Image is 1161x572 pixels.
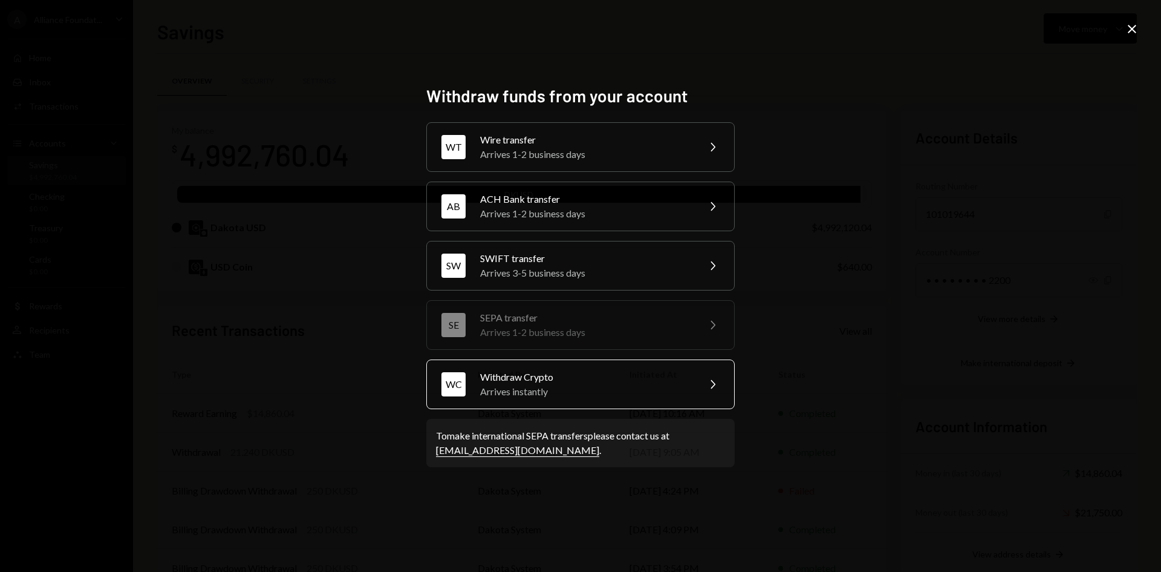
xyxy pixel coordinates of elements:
[441,372,466,396] div: WC
[426,182,735,231] button: ABACH Bank transferArrives 1-2 business days
[480,370,691,384] div: Withdraw Crypto
[441,135,466,159] div: WT
[480,384,691,399] div: Arrives instantly
[426,300,735,350] button: SESEPA transferArrives 1-2 business days
[436,444,599,457] a: [EMAIL_ADDRESS][DOMAIN_NAME]
[480,311,691,325] div: SEPA transfer
[480,147,691,162] div: Arrives 1-2 business days
[436,429,725,458] div: To make international SEPA transfers please contact us at .
[480,133,691,147] div: Wire transfer
[480,251,691,266] div: SWIFT transfer
[480,206,691,221] div: Arrives 1-2 business days
[480,192,691,206] div: ACH Bank transfer
[441,194,466,219] div: AB
[441,313,466,337] div: SE
[441,254,466,278] div: SW
[480,266,691,280] div: Arrives 3-5 business days
[426,84,735,108] h2: Withdraw funds from your account
[426,360,735,409] button: WCWithdraw CryptoArrives instantly
[480,325,691,340] div: Arrives 1-2 business days
[426,122,735,172] button: WTWire transferArrives 1-2 business days
[426,241,735,291] button: SWSWIFT transferArrives 3-5 business days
